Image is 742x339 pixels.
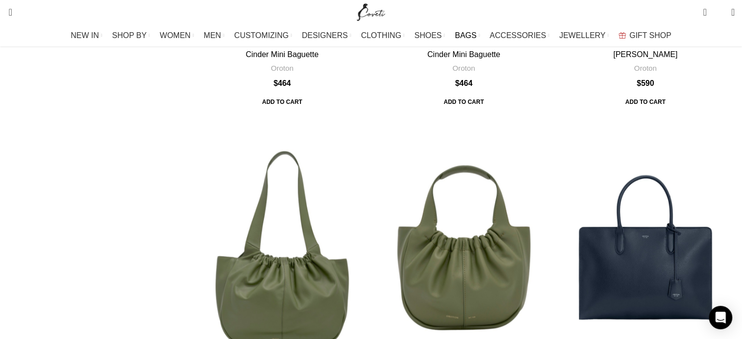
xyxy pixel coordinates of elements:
[234,31,289,40] span: CUSTOMIZING
[271,63,293,73] a: Oroton
[709,306,732,329] div: Open Intercom Messenger
[302,26,351,45] a: DESIGNERS
[613,50,678,59] a: [PERSON_NAME]
[698,2,711,22] a: 0
[437,93,490,111] a: Add to cart: “Cinder Mini Baguette”
[204,31,221,40] span: MEN
[246,50,319,59] a: Cinder Mini Baguette
[455,79,460,87] span: $
[716,10,723,17] span: 0
[355,7,387,16] a: Site logo
[204,26,224,45] a: MEN
[619,32,626,39] img: GiftBag
[637,79,654,87] bdi: 590
[559,31,605,40] span: JEWELLERY
[490,26,550,45] a: ACCESSORIES
[160,26,194,45] a: WOMEN
[437,93,490,111] span: Add to cart
[714,2,724,22] div: My Wishlist
[455,26,480,45] a: BAGS
[414,31,441,40] span: SHOES
[559,26,609,45] a: JEWELLERY
[427,50,500,59] a: Cinder Mini Baguette
[452,63,475,73] a: Oroton
[2,2,12,22] a: Search
[274,79,278,87] span: $
[629,31,671,40] span: GIFT SHOP
[160,31,191,40] span: WOMEN
[619,93,672,111] a: Add to cart: “Emilia Tote”
[619,93,672,111] span: Add to cart
[2,26,740,45] div: Main navigation
[490,31,546,40] span: ACCESSORIES
[112,26,150,45] a: SHOP BY
[634,63,657,73] a: Oroton
[361,26,405,45] a: CLOTHING
[637,79,641,87] span: $
[455,79,473,87] bdi: 464
[302,31,348,40] span: DESIGNERS
[414,26,445,45] a: SHOES
[361,31,401,40] span: CLOTHING
[619,26,671,45] a: GIFT SHOP
[71,31,99,40] span: NEW IN
[704,5,711,12] span: 0
[455,31,476,40] span: BAGS
[255,93,309,111] span: Add to cart
[234,26,292,45] a: CUSTOMIZING
[274,79,291,87] bdi: 464
[255,93,309,111] a: Add to cart: “Cinder Mini Baguette”
[112,31,147,40] span: SHOP BY
[71,26,102,45] a: NEW IN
